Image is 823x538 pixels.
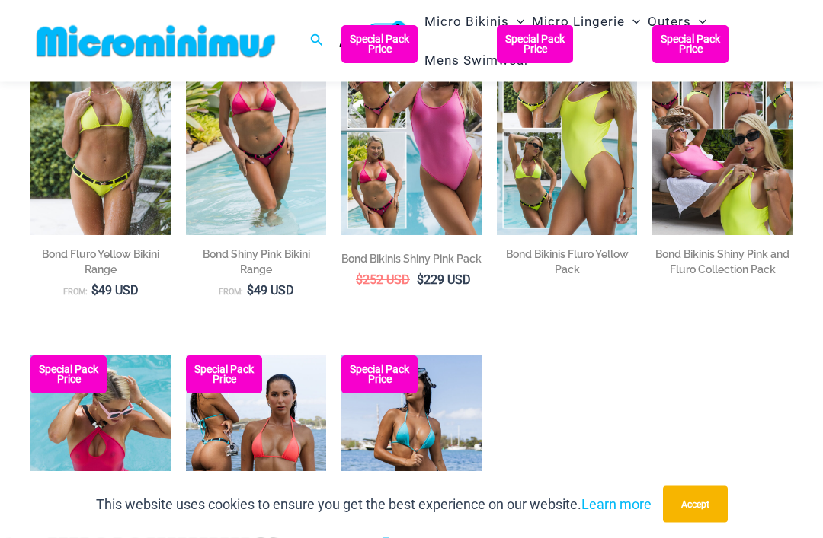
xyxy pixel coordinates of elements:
bdi: 252 USD [356,273,410,288]
h2: Bond Fluro Yellow Bikini Range [30,247,171,278]
a: Bond Shiny Pink 312 Top 285 Cheeky 02v2Bond Shiny Pink 312 Top 492 Thong 03Bond Shiny Pink 312 To... [186,26,326,236]
span: $ [91,284,98,298]
span: Mens Swimwear [424,41,530,80]
a: OutersMenu ToggleMenu Toggle [644,2,710,41]
a: Micro BikinisMenu ToggleMenu Toggle [421,2,528,41]
a: View Shopping Cart, empty [368,24,403,59]
span: Outers [648,2,691,41]
a: Learn more [581,496,652,512]
img: Bond Bikinis Fluro Yellow Pack [497,26,637,236]
a: Bond Bikinis Shiny Pink and Fluro Collection Pack [652,247,793,283]
span: From: [219,288,243,298]
a: Account icon link [339,34,353,48]
span: From: [63,288,88,298]
a: Bond Bikinis Fluro Yellow Pack [497,247,637,283]
a: Bond Bikinis Shiny Pink Pack Bond Shiny Pink 8935 One Piece 08Bond Shiny Pink 8935 One Piece 08 [341,26,482,236]
b: Special Pack Price [186,365,262,385]
img: Bond Shiny Pink 312 Top 285 Cheeky 02v2 [186,26,326,236]
h2: Bond Bikinis Fluro Yellow Pack [497,247,637,278]
a: Micro LingerieMenu ToggleMenu Toggle [528,2,644,41]
b: Special Pack Price [497,35,573,55]
bdi: 229 USD [417,273,471,288]
a: Bond Bikinis Fluro Yellow Pack Bond Fluro Yellow 312 Top 492 Thong 04Bond Fluro Yellow 312 Top 49... [497,26,637,236]
span: $ [247,284,254,298]
b: Special Pack Price [30,365,107,385]
button: Accept [663,486,728,523]
a: Bond Fluro Yellow Bikini Range [30,247,171,283]
span: Menu Toggle [691,2,706,41]
b: Special Pack Price [341,365,418,385]
b: Special Pack Price [652,35,729,55]
h2: Bond Shiny Pink Bikini Range [186,247,326,278]
img: Bond Fluro Yellow 312 Top 285 Cheeky 03 [30,26,171,236]
span: Menu Toggle [625,2,640,41]
h2: Bond Bikinis Shiny Pink Pack [341,252,482,267]
b: Special Pack Price [341,35,418,55]
span: $ [356,273,363,288]
a: Search icon link [310,32,324,51]
span: $ [417,273,424,288]
bdi: 49 USD [91,284,139,298]
span: Micro Lingerie [532,2,625,41]
img: MM SHOP LOGO FLAT [30,24,281,59]
span: Menu Toggle [509,2,524,41]
p: This website uses cookies to ensure you get the best experience on our website. [96,493,652,516]
a: Bond Bikinis Shiny Pink and Fluro Collection Pack Bond Fluro Yellow 312 Top 285 Cheeky 05Bond Flu... [652,26,793,236]
a: Mens SwimwearMenu ToggleMenu Toggle [421,41,549,80]
img: Bond Bikinis Shiny Pink Pack [341,26,482,236]
span: Micro Bikinis [424,2,509,41]
bdi: 49 USD [247,284,294,298]
a: Bond Shiny Pink Bikini Range [186,247,326,283]
a: Bond Fluro Yellow 312 Top 285 Cheeky 03Bond Fluro Yellow 312 Top 285 Cheeky 05Bond Fluro Yellow 3... [30,26,171,236]
a: Bond Bikinis Shiny Pink Pack [341,252,482,272]
h2: Bond Bikinis Shiny Pink and Fluro Collection Pack [652,247,793,278]
img: Bond Bikinis Shiny Pink and Fluro Collection Pack [652,26,793,236]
